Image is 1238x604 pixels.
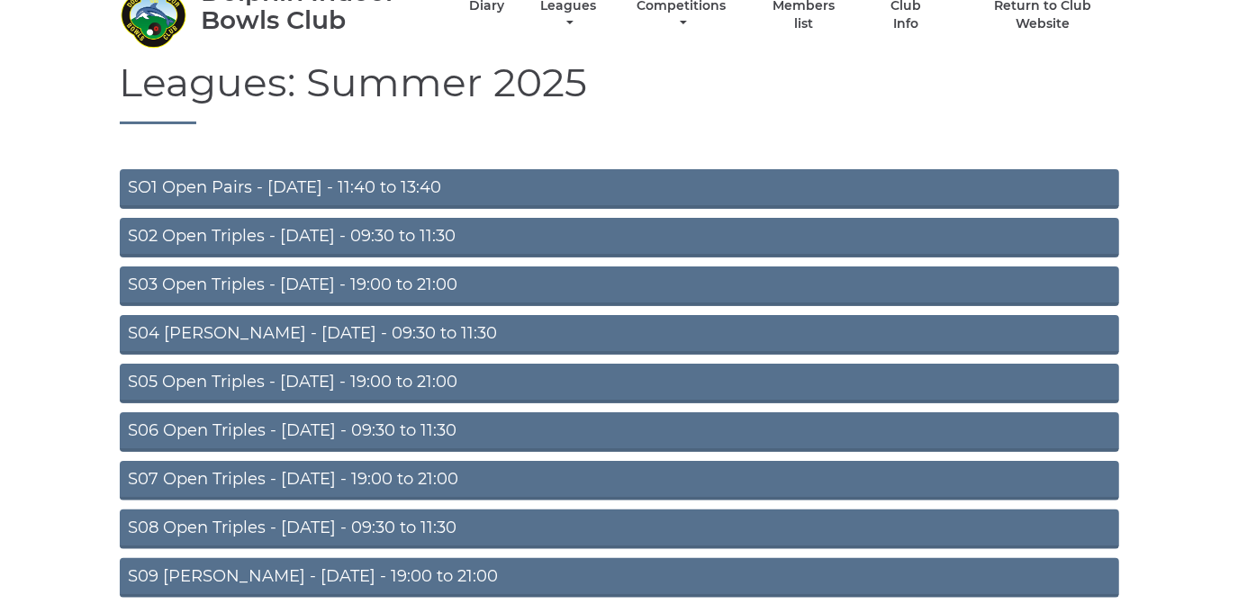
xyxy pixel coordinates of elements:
[120,60,1119,124] h1: Leagues: Summer 2025
[120,412,1119,452] a: S06 Open Triples - [DATE] - 09:30 to 11:30
[120,218,1119,257] a: S02 Open Triples - [DATE] - 09:30 to 11:30
[120,315,1119,355] a: S04 [PERSON_NAME] - [DATE] - 09:30 to 11:30
[120,558,1119,598] a: S09 [PERSON_NAME] - [DATE] - 19:00 to 21:00
[120,509,1119,549] a: S08 Open Triples - [DATE] - 09:30 to 11:30
[120,169,1119,209] a: SO1 Open Pairs - [DATE] - 11:40 to 13:40
[120,266,1119,306] a: S03 Open Triples - [DATE] - 19:00 to 21:00
[120,461,1119,500] a: S07 Open Triples - [DATE] - 19:00 to 21:00
[120,364,1119,403] a: S05 Open Triples - [DATE] - 19:00 to 21:00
